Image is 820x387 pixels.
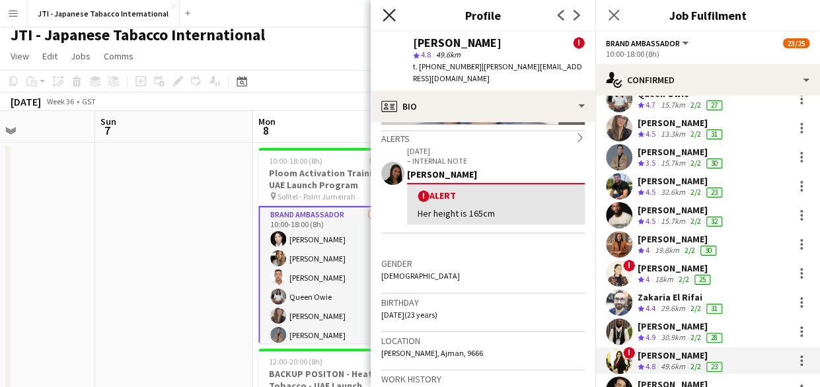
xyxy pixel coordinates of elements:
[638,291,725,303] div: Zakaria El Rifai
[11,25,265,45] h1: JTI - Japanese Tabacco International
[690,216,701,226] app-skills-label: 2/2
[413,37,502,49] div: [PERSON_NAME]
[258,167,406,191] h3: Ploom Activation Training - UAE Launch Program
[595,64,820,96] div: Confirmed
[700,246,716,256] div: 30
[658,361,688,372] div: 49.6km
[258,116,276,127] span: Mon
[606,49,809,59] div: 10:00-18:00 (8h)
[646,100,655,110] span: 4.7
[646,245,650,255] span: 4
[706,158,722,168] div: 30
[37,48,63,65] a: Edit
[646,158,655,168] span: 3.5
[413,61,482,71] span: t. [PHONE_NUMBER]
[638,262,713,274] div: [PERSON_NAME]
[646,361,655,371] span: 4.8
[706,217,722,227] div: 32
[658,303,688,314] div: 29.6km
[278,192,355,201] span: Sofitel - Palm Jumeirah
[407,146,585,156] p: [DATE]
[606,38,680,48] span: Brand Ambassador
[98,123,116,138] span: 7
[381,310,437,320] span: [DATE] (23 years)
[694,275,710,285] div: 25
[100,116,116,127] span: Sun
[638,117,725,129] div: [PERSON_NAME]
[381,373,585,385] h3: Work history
[690,303,701,313] app-skills-label: 2/2
[407,168,585,180] div: [PERSON_NAME]
[638,204,725,216] div: [PERSON_NAME]
[646,274,650,284] span: 4
[706,129,722,139] div: 31
[381,297,585,308] h3: Birthday
[573,37,585,49] span: !
[381,348,483,358] span: [PERSON_NAME], Ajman, 9666
[646,129,655,139] span: 4.5
[595,7,820,24] h3: Job Fulfilment
[690,187,701,197] app-skills-label: 2/2
[258,148,406,343] div: 10:00-18:00 (8h)23/25Ploom Activation Training - UAE Launch Program Sofitel - Palm Jumeirah3 Role...
[638,233,719,245] div: [PERSON_NAME]
[371,7,595,24] h3: Profile
[381,335,585,347] h3: Location
[82,96,96,106] div: GST
[418,207,574,219] div: Her height is 165cm
[638,175,725,187] div: [PERSON_NAME]
[71,50,91,62] span: Jobs
[433,50,463,59] span: 49.6km
[658,332,688,343] div: 30.9km
[638,349,725,361] div: [PERSON_NAME]
[646,187,655,197] span: 4.5
[269,156,322,166] span: 10:00-18:00 (8h)
[690,361,701,371] app-skills-label: 2/2
[652,245,682,256] div: 19.8km
[658,158,688,169] div: 15.7km
[11,50,29,62] span: View
[706,100,722,110] div: 27
[421,50,431,59] span: 4.8
[685,245,695,255] app-skills-label: 2/2
[606,38,690,48] button: Brand Ambassador
[658,100,688,111] div: 15.7km
[646,332,655,342] span: 4.9
[706,362,722,372] div: 23
[690,129,701,139] app-skills-label: 2/2
[104,50,133,62] span: Comms
[623,260,635,271] span: !
[407,156,585,166] p: – INTERNAL NOTE
[623,347,635,359] span: !
[646,216,655,226] span: 4.5
[658,129,688,140] div: 13.3km
[44,96,77,106] span: Week 36
[418,190,574,202] div: Alert
[256,123,276,138] span: 8
[706,333,722,343] div: 28
[658,216,688,227] div: 15.7km
[11,95,41,108] div: [DATE]
[679,274,689,284] app-skills-label: 2/2
[381,258,585,269] h3: Gender
[690,100,701,110] app-skills-label: 2/2
[638,146,725,158] div: [PERSON_NAME]
[652,274,676,285] div: 18km
[706,188,722,197] div: 23
[418,190,429,202] span: !
[658,187,688,198] div: 32.6km
[690,158,701,168] app-skills-label: 2/2
[413,61,582,83] span: | [PERSON_NAME][EMAIL_ADDRESS][DOMAIN_NAME]
[98,48,139,65] a: Comms
[5,48,34,65] a: View
[371,90,595,122] div: Bio
[783,38,809,48] span: 23/25
[42,50,57,62] span: Edit
[646,303,655,313] span: 4.4
[269,357,322,367] span: 12:00-20:00 (8h)
[381,271,460,281] span: [DEMOGRAPHIC_DATA]
[65,48,96,65] a: Jobs
[690,332,701,342] app-skills-label: 2/2
[369,156,396,166] span: 23/25
[706,304,722,314] div: 31
[638,320,725,332] div: [PERSON_NAME]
